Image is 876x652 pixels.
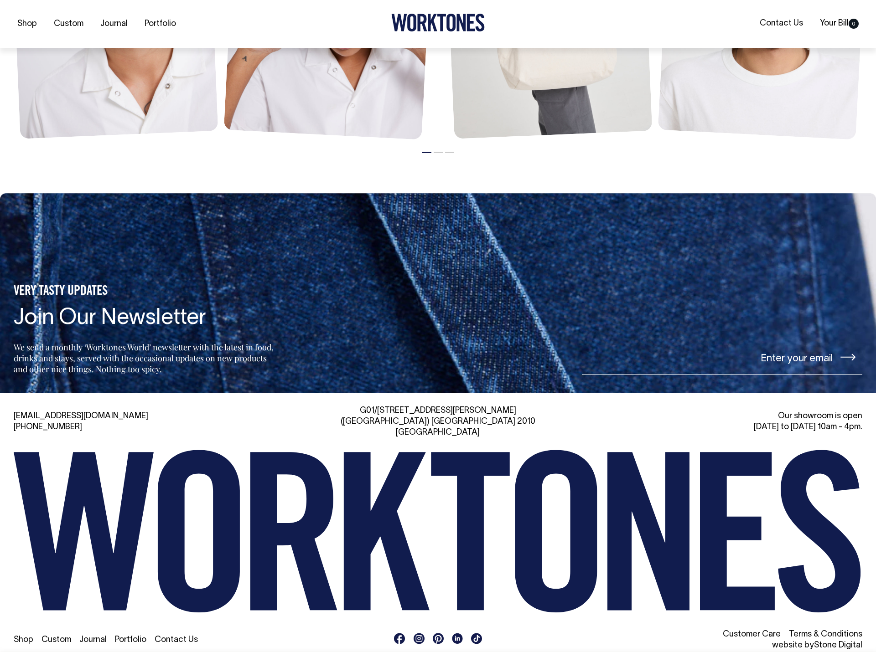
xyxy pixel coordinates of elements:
a: Contact Us [756,16,807,31]
button: 1 of 3 [422,152,431,153]
a: Stone Digital [814,642,862,649]
a: Terms & Conditions [789,631,862,638]
a: Customer Care [723,631,781,638]
input: Enter your email [582,340,862,375]
a: Shop [14,16,41,31]
button: 2 of 3 [434,152,443,153]
span: 0 [849,19,859,29]
a: Journal [97,16,131,31]
h5: VERY TASTY UPDATES [14,284,276,299]
a: Journal [79,636,107,644]
button: 3 of 3 [445,152,454,153]
a: [PHONE_NUMBER] [14,423,82,431]
a: [EMAIL_ADDRESS][DOMAIN_NAME] [14,412,148,420]
li: website by [589,640,862,651]
a: Contact Us [155,636,198,644]
a: Custom [41,636,71,644]
h4: Join Our Newsletter [14,307,276,331]
a: Shop [14,636,33,644]
a: Portfolio [141,16,180,31]
a: Custom [50,16,87,31]
p: We send a monthly ‘Worktones World’ newsletter with the latest in food, drinks and stays, served ... [14,342,276,375]
div: Our showroom is open [DATE] to [DATE] 10am - 4pm. [589,411,862,433]
div: G01/[STREET_ADDRESS][PERSON_NAME] ([GEOGRAPHIC_DATA]) [GEOGRAPHIC_DATA] 2010 [GEOGRAPHIC_DATA] [301,406,575,438]
a: Your Bill0 [816,16,862,31]
a: Portfolio [115,636,146,644]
